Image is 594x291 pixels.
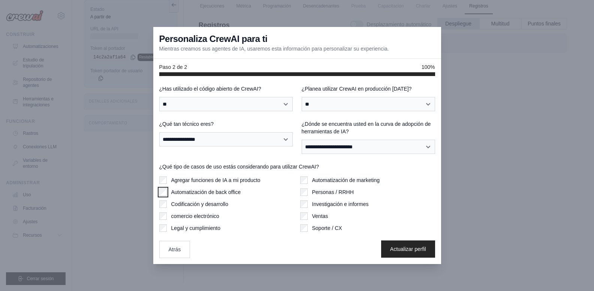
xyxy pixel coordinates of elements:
font: ¿Qué tan técnico eres? [159,121,214,127]
font: ¿Planea utilizar CrewAI en producción [DATE]? [302,86,412,92]
font: Mientras creamos sus agentes de IA, usaremos esta información para personalizar su experiencia. [159,46,389,52]
font: Paso 2 de 2 [159,64,187,70]
font: Atrás [169,246,181,252]
font: ¿Qué tipo de casos de uso estás considerando para utilizar CrewAI? [159,164,319,170]
font: Automatización de marketing [312,177,380,183]
font: Personas / RRHH [312,189,354,195]
font: Codificación y desarrollo [171,201,229,207]
font: Soporte / CX [312,225,342,231]
font: Legal y cumplimiento [171,225,221,231]
font: Ventas [312,213,328,219]
font: ¿Has utilizado el código abierto de CrewAI? [159,86,261,92]
font: Automatización de back office [171,189,241,195]
font: Agregar funciones de IA a mi producto [171,177,260,183]
font: Investigación e informes [312,201,369,207]
font: Actualizar perfil [390,246,426,252]
font: ¿Dónde se encuentra usted en la curva de adopción de herramientas de IA? [302,121,431,134]
font: comercio electrónico [171,213,219,219]
iframe: Widget de chat [557,255,594,291]
font: Personaliza CrewAI para ti [159,34,268,44]
font: 100% [422,64,435,70]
